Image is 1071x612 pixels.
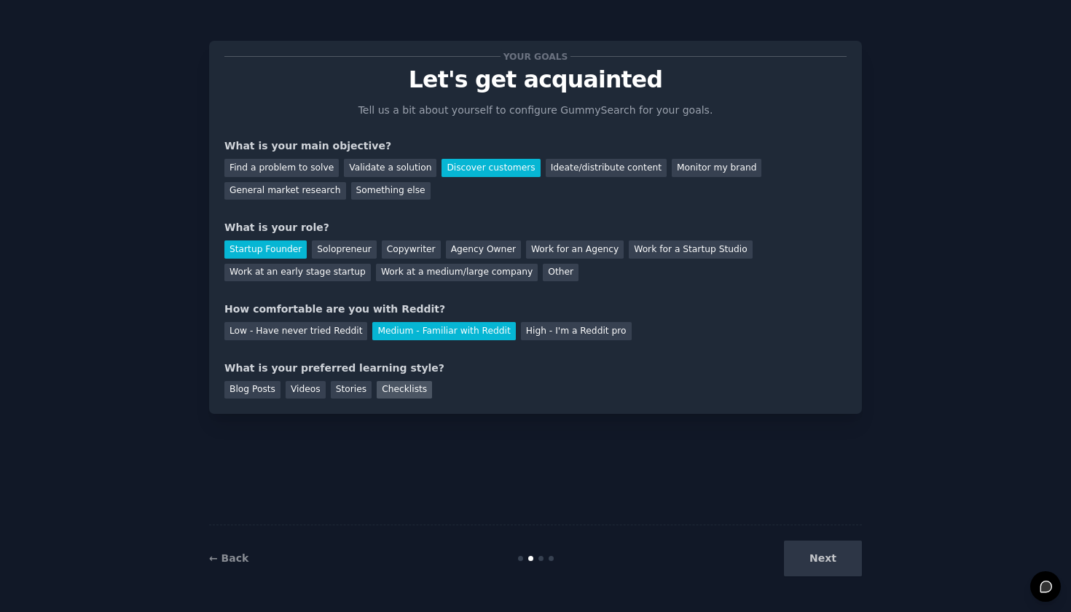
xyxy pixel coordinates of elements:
[209,552,248,564] a: ← Back
[224,138,847,154] div: What is your main objective?
[526,240,624,259] div: Work for an Agency
[372,322,515,340] div: Medium - Familiar with Reddit
[344,159,436,177] div: Validate a solution
[501,49,570,64] span: Your goals
[546,159,667,177] div: Ideate/distribute content
[446,240,521,259] div: Agency Owner
[377,381,432,399] div: Checklists
[224,67,847,93] p: Let's get acquainted
[629,240,752,259] div: Work for a Startup Studio
[224,302,847,317] div: How comfortable are you with Reddit?
[672,159,761,177] div: Monitor my brand
[224,159,339,177] div: Find a problem to solve
[351,182,431,200] div: Something else
[224,240,307,259] div: Startup Founder
[521,322,632,340] div: High - I'm a Reddit pro
[224,182,346,200] div: General market research
[224,264,371,282] div: Work at an early stage startup
[224,220,847,235] div: What is your role?
[442,159,540,177] div: Discover customers
[224,322,367,340] div: Low - Have never tried Reddit
[382,240,441,259] div: Copywriter
[331,381,372,399] div: Stories
[224,361,847,376] div: What is your preferred learning style?
[286,381,326,399] div: Videos
[224,381,280,399] div: Blog Posts
[312,240,376,259] div: Solopreneur
[376,264,538,282] div: Work at a medium/large company
[352,103,719,118] p: Tell us a bit about yourself to configure GummySearch for your goals.
[543,264,578,282] div: Other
